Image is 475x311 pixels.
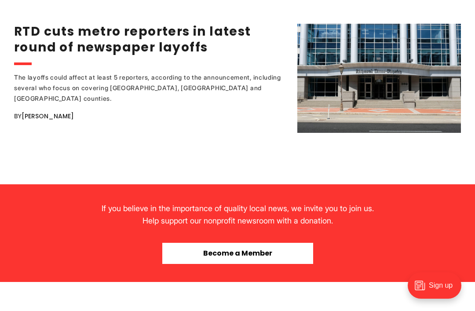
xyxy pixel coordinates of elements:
[14,111,286,121] div: By
[95,202,380,227] div: If you believe in the importance of quality local news, we invite you to join us. Help support ou...
[297,24,461,133] img: RTD cuts metro reporters in latest round of newspaper layoffs
[162,243,313,264] button: Become a Member
[400,268,475,311] iframe: portal-trigger
[22,112,74,121] a: [PERSON_NAME]
[14,23,251,56] a: RTD cuts metro reporters in latest round of newspaper layoffs
[14,72,286,104] div: The layoffs could affect at least 5 reporters, according to the announcement, including several w...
